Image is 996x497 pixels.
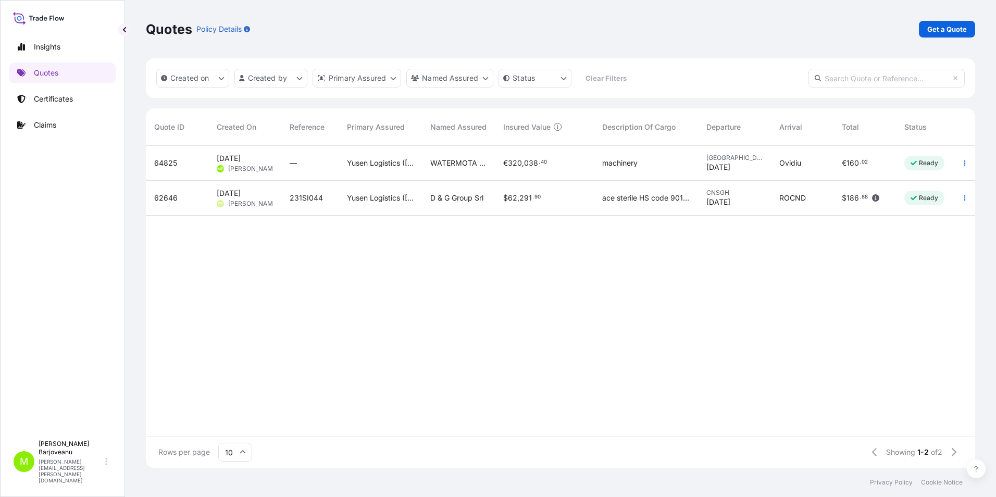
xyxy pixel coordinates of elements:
[430,193,483,203] span: D & G Group Srl
[706,162,730,172] span: [DATE]
[34,68,58,78] p: Quotes
[870,478,913,487] a: Privacy Policy
[522,159,524,167] span: ,
[154,158,177,168] span: 64825
[846,159,859,167] span: 160
[39,440,103,456] p: [PERSON_NAME] Barjoveanu
[9,115,116,135] a: Claims
[156,69,229,88] button: createdOn Filter options
[329,73,386,83] p: Primary Assured
[808,69,965,88] input: Search Quote or Reference...
[248,73,288,83] p: Created by
[34,120,56,130] p: Claims
[779,193,806,203] span: ROCND
[602,122,676,132] span: Description Of Cargo
[586,73,627,83] p: Clear Filters
[499,69,571,88] button: certificateStatus Filter options
[430,158,487,168] span: WATERMOTA SRL
[842,159,846,167] span: €
[313,69,401,88] button: distributor Filter options
[234,69,307,88] button: createdBy Filter options
[290,122,325,132] span: Reference
[228,200,279,208] span: [PERSON_NAME]
[931,447,942,457] span: of 2
[917,447,929,457] span: 1-2
[508,194,517,202] span: 62
[347,193,414,203] span: Yusen Logistics ([GEOGRAPHIC_DATA]) S.R.L.
[196,24,242,34] p: Policy Details
[170,73,209,83] p: Created on
[539,160,540,164] span: .
[919,194,938,202] p: Ready
[406,69,493,88] button: cargoOwner Filter options
[290,158,297,168] span: —
[842,122,859,132] span: Total
[9,63,116,83] a: Quotes
[503,159,508,167] span: €
[218,198,223,209] span: SP
[34,94,73,104] p: Certificates
[519,194,532,202] span: 291
[513,73,535,83] p: Status
[706,122,741,132] span: Departure
[9,89,116,109] a: Certificates
[927,24,967,34] p: Get a Quote
[706,189,763,197] span: CNSGH
[34,42,60,52] p: Insights
[146,21,192,38] p: Quotes
[577,70,635,86] button: Clear Filters
[290,193,323,203] span: 231SI044
[217,122,256,132] span: Created On
[217,164,223,174] span: MB
[862,195,868,199] span: 88
[228,165,279,173] span: [PERSON_NAME]
[9,36,116,57] a: Insights
[524,159,538,167] span: 038
[503,194,508,202] span: $
[921,478,963,487] a: Cookie Notice
[430,122,487,132] span: Named Assured
[154,122,184,132] span: Quote ID
[779,122,802,132] span: Arrival
[860,195,861,199] span: .
[706,154,763,162] span: [GEOGRAPHIC_DATA]
[217,188,241,198] span: [DATE]
[20,456,28,467] span: M
[217,153,241,164] span: [DATE]
[508,159,522,167] span: 320
[706,197,730,207] span: [DATE]
[532,195,534,199] span: .
[904,122,927,132] span: Status
[347,122,405,132] span: Primary Assured
[846,194,859,202] span: 186
[347,158,414,168] span: Yusen Logistics ([GEOGRAPHIC_DATA]) S.R.L.
[541,160,547,164] span: 40
[517,194,519,202] span: ,
[862,160,868,164] span: 02
[534,195,541,199] span: 90
[158,447,210,457] span: Rows per page
[602,158,638,168] span: machinery
[503,122,551,132] span: Insured Value
[860,160,861,164] span: .
[886,447,915,457] span: Showing
[779,158,801,168] span: Ovidiu
[422,73,478,83] p: Named Assured
[919,21,975,38] a: Get a Quote
[39,458,103,483] p: [PERSON_NAME][EMAIL_ADDRESS][PERSON_NAME][DOMAIN_NAME]
[842,194,846,202] span: $
[919,159,938,167] p: Ready
[154,193,178,203] span: 62646
[602,193,690,203] span: ace sterile HS code 90183900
